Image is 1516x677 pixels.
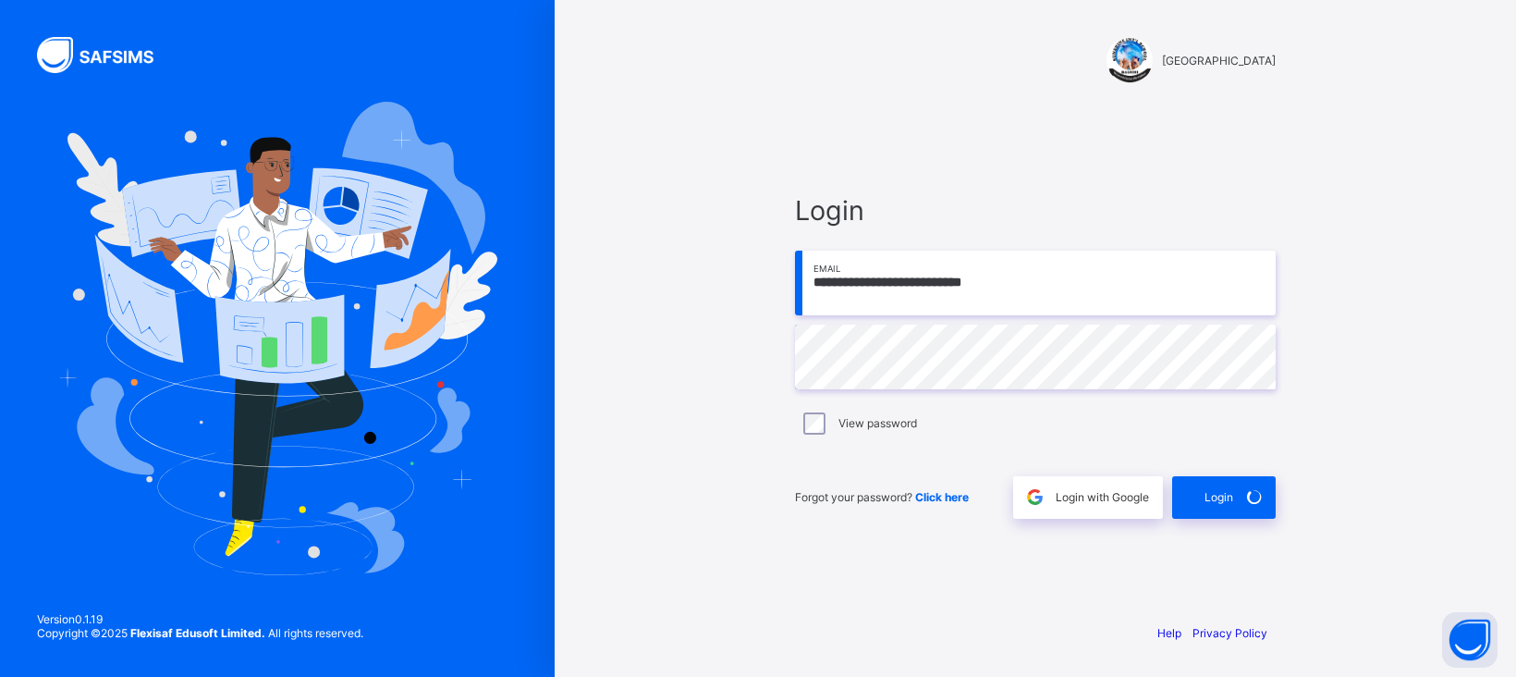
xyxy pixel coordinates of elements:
label: View password [838,416,917,430]
a: Privacy Policy [1192,626,1267,640]
span: Login [1204,490,1233,504]
span: Forgot your password? [795,490,969,504]
img: google.396cfc9801f0270233282035f929180a.svg [1024,486,1045,508]
button: Open asap [1442,612,1498,668]
span: [GEOGRAPHIC_DATA] [1162,54,1276,68]
a: Help [1157,626,1181,640]
span: Login [795,194,1276,227]
span: Copyright © 2025 All rights reserved. [37,626,363,640]
img: SAFSIMS Logo [37,37,176,73]
img: Hero Image [57,102,497,575]
a: Click here [915,490,969,504]
span: Login with Google [1056,490,1149,504]
strong: Flexisaf Edusoft Limited. [130,626,265,640]
span: Version 0.1.19 [37,612,363,626]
